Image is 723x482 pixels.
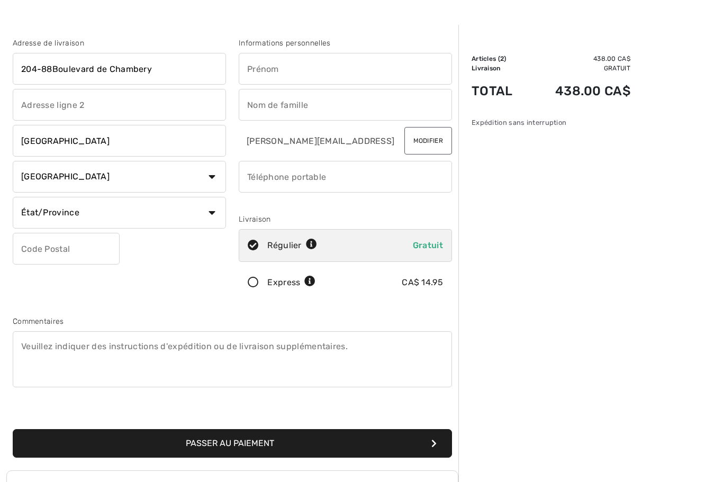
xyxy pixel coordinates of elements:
[267,276,315,289] div: Express
[500,55,504,62] span: 2
[239,161,452,193] input: Téléphone portable
[239,214,452,225] div: Livraison
[472,117,630,128] div: Expédition sans interruption
[13,316,452,327] div: Commentaires
[239,89,452,121] input: Nom de famille
[13,89,226,121] input: Adresse ligne 2
[472,54,528,63] td: Articles ( )
[472,63,528,73] td: Livraison
[402,276,443,289] div: CA$ 14.95
[13,233,120,265] input: Code Postal
[528,73,630,109] td: 438.00 CA$
[239,38,452,49] div: Informations personnelles
[13,429,452,458] button: Passer au paiement
[528,63,630,73] td: Gratuit
[13,125,226,157] input: Ville
[413,240,443,250] span: Gratuit
[13,38,226,49] div: Adresse de livraison
[239,53,452,85] input: Prénom
[239,125,396,157] input: Courriel
[267,239,317,252] div: Régulier
[472,73,528,109] td: Total
[528,54,630,63] td: 438.00 CA$
[13,53,226,85] input: Adresse ligne 1
[404,127,452,154] button: Modifier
